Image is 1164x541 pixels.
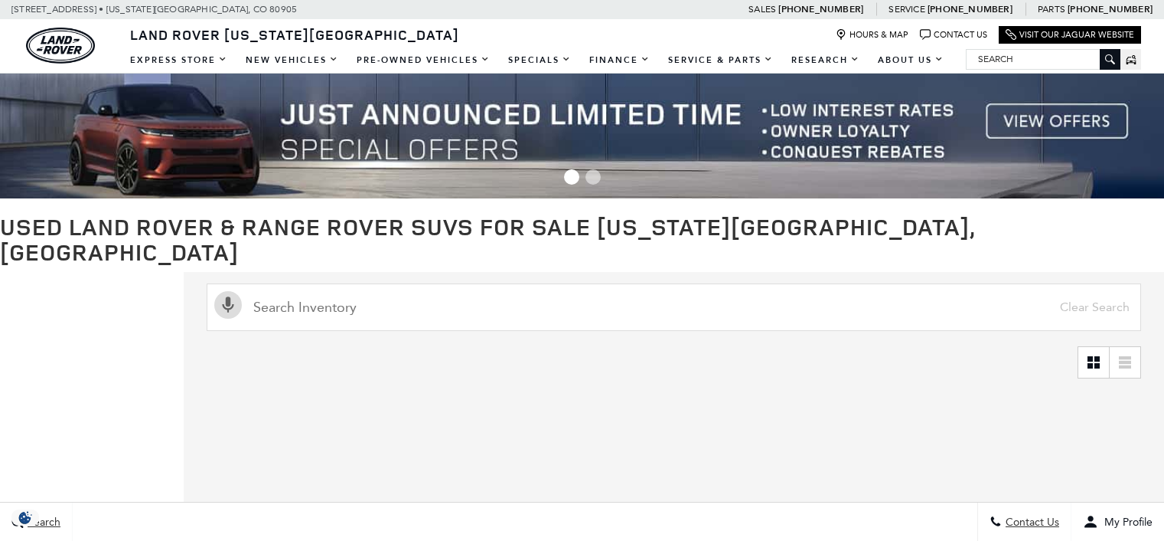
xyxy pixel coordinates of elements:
[869,47,953,74] a: About Us
[1068,3,1153,15] a: [PHONE_NUMBER]
[888,4,924,15] span: Service
[499,47,580,74] a: Specials
[564,169,579,185] span: Go to slide 1
[659,47,782,74] a: Service & Parts
[1098,516,1153,529] span: My Profile
[1071,503,1164,541] button: Open user profile menu
[580,47,659,74] a: Finance
[748,4,776,15] span: Sales
[347,47,499,74] a: Pre-Owned Vehicles
[121,47,953,74] nav: Main Navigation
[26,28,95,64] a: land-rover
[207,284,1141,331] input: Search Inventory
[1038,4,1065,15] span: Parts
[836,29,908,41] a: Hours & Map
[782,47,869,74] a: Research
[130,25,459,44] span: Land Rover [US_STATE][GEOGRAPHIC_DATA]
[778,3,863,15] a: [PHONE_NUMBER]
[967,50,1120,68] input: Search
[121,25,468,44] a: Land Rover [US_STATE][GEOGRAPHIC_DATA]
[26,28,95,64] img: Land Rover
[1002,516,1059,529] span: Contact Us
[214,291,242,319] svg: Click to toggle on voice search
[11,4,297,15] a: [STREET_ADDRESS] • [US_STATE][GEOGRAPHIC_DATA], CO 80905
[920,29,987,41] a: Contact Us
[928,3,1012,15] a: [PHONE_NUMBER]
[236,47,347,74] a: New Vehicles
[1006,29,1134,41] a: Visit Our Jaguar Website
[8,510,43,526] img: Opt-Out Icon
[585,169,601,185] span: Go to slide 2
[121,47,236,74] a: EXPRESS STORE
[8,510,43,526] section: Click to Open Cookie Consent Modal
